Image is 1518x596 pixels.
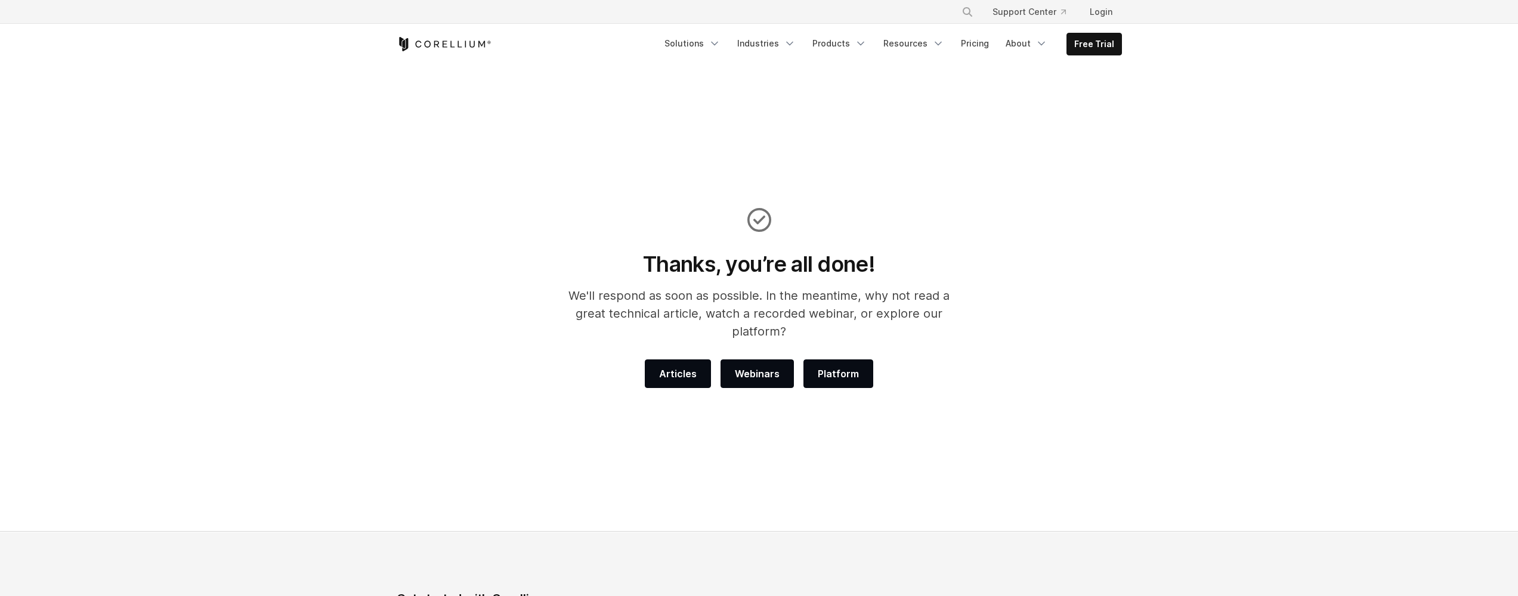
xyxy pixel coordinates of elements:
[1080,1,1122,23] a: Login
[730,33,803,54] a: Industries
[397,37,491,51] a: Corellium Home
[957,1,978,23] button: Search
[735,367,780,381] span: Webinars
[1067,33,1121,55] a: Free Trial
[657,33,1122,55] div: Navigation Menu
[876,33,951,54] a: Resources
[818,367,859,381] span: Platform
[805,33,874,54] a: Products
[998,33,1055,54] a: About
[657,33,728,54] a: Solutions
[552,287,966,340] p: We'll respond as soon as possible. In the meantime, why not read a great technical article, watch...
[803,359,873,388] a: Platform
[954,33,996,54] a: Pricing
[983,1,1075,23] a: Support Center
[947,1,1122,23] div: Navigation Menu
[721,359,794,388] a: Webinars
[552,251,966,277] h1: Thanks, you’re all done!
[645,359,711,388] a: Articles
[659,367,697,381] span: Articles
